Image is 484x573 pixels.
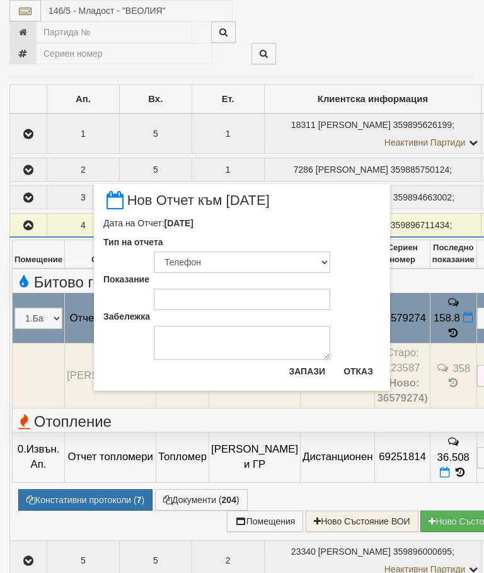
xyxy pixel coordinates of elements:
span: Дата на Отчет: [103,218,193,228]
b: [DATE] [164,218,193,228]
button: Отказ [336,361,381,381]
label: Тип на отчета [103,236,163,248]
span: Нов Отчет към [DATE] [103,194,270,217]
label: Забележка [103,310,150,323]
label: Показание [103,273,149,286]
button: Запази [281,361,333,381]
